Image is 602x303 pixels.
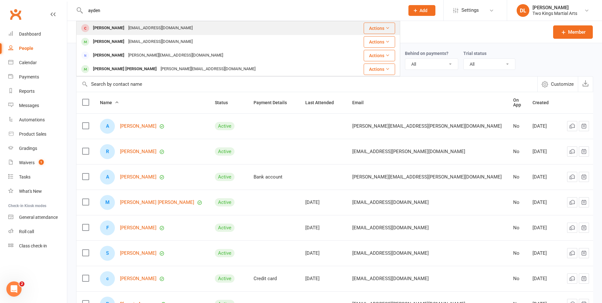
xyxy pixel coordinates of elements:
div: No [513,174,521,180]
span: [EMAIL_ADDRESS][DOMAIN_NAME] [352,247,429,259]
a: [PERSON_NAME] [120,149,156,154]
div: [DATE] [305,251,341,256]
button: Add [408,5,435,16]
span: Email [352,100,371,105]
div: [DATE] [533,124,556,129]
div: Reports [19,89,35,94]
a: Gradings [8,141,67,156]
a: Waivers 1 [8,156,67,170]
div: [DATE] [533,149,556,154]
div: No [513,149,521,154]
button: Last Attended [305,99,341,106]
div: [EMAIL_ADDRESS][DOMAIN_NAME] [126,37,195,46]
span: Payment Details [254,100,294,105]
div: [PERSON_NAME] [91,24,126,33]
button: Created [533,99,556,106]
div: Class check-in [19,243,47,248]
div: Calendar [19,60,37,65]
iframe: Intercom live chat [6,281,22,297]
div: What's New [19,189,42,194]
div: Ryan [100,144,115,159]
a: What's New [8,184,67,199]
div: No [513,251,521,256]
div: Mia Rose [100,195,115,210]
div: Active [215,224,235,232]
div: [DATE] [533,174,556,180]
div: Payments [19,74,39,79]
div: Active [215,147,235,156]
div: No [513,200,521,205]
div: [PERSON_NAME] [91,37,126,46]
div: Two Kings Martial Arts [533,10,577,16]
button: Status [215,99,235,106]
a: Reports [8,84,67,98]
div: Sage [100,246,115,261]
span: [EMAIL_ADDRESS][DOMAIN_NAME] [352,196,429,208]
a: Calendar [8,56,67,70]
button: Actions [364,36,395,48]
a: Product Sales [8,127,67,141]
div: Active [215,122,235,130]
div: People [19,46,33,51]
div: [DATE] [305,200,341,205]
div: Roll call [19,229,34,234]
a: [PERSON_NAME] [120,174,156,180]
span: Status [215,100,235,105]
div: Aurora [100,119,115,134]
a: Messages [8,98,67,113]
span: Created [533,100,556,105]
a: [PERSON_NAME] [120,124,156,129]
span: [PERSON_NAME][EMAIL_ADDRESS][PERSON_NAME][DOMAIN_NAME] [352,171,502,183]
div: [PERSON_NAME] [533,5,577,10]
div: Fletcher [100,220,115,235]
div: [PERSON_NAME][EMAIL_ADDRESS][DOMAIN_NAME] [126,51,225,60]
a: Dashboard [8,27,67,41]
span: [EMAIL_ADDRESS][PERSON_NAME][DOMAIN_NAME] [352,145,465,158]
button: Customize [537,77,578,92]
div: [DATE] [533,200,556,205]
a: Tasks [8,170,67,184]
a: People [8,41,67,56]
div: Active [215,173,235,181]
div: DL [517,4,529,17]
div: cohen [100,271,115,286]
div: Credit card [254,276,294,281]
span: [EMAIL_ADDRESS][DOMAIN_NAME] [352,222,429,234]
span: Customize [551,80,574,88]
div: [DATE] [533,276,556,281]
a: [PERSON_NAME] [120,251,156,256]
a: Clubworx [8,6,23,22]
a: Roll call [8,225,67,239]
label: Behind on payments? [405,51,448,56]
div: Tasks [19,174,30,179]
input: Search by contact name [76,77,537,92]
div: Automations [19,117,45,122]
div: Gradings [19,146,37,151]
label: Trial status [463,51,486,56]
div: Messages [19,103,39,108]
a: [PERSON_NAME] [120,225,156,231]
div: [DATE] [533,225,556,231]
div: [PERSON_NAME][EMAIL_ADDRESS][DOMAIN_NAME] [159,64,257,74]
div: General attendance [19,215,58,220]
div: No [513,225,521,231]
a: General attendance kiosk mode [8,210,67,225]
div: No [513,276,521,281]
div: [PERSON_NAME] [PERSON_NAME] [91,64,159,74]
a: [PERSON_NAME] [120,276,156,281]
div: Active [215,198,235,206]
span: Last Attended [305,100,341,105]
a: [PERSON_NAME] [PERSON_NAME] [120,200,194,205]
button: Email [352,99,371,106]
a: Member [553,25,593,39]
button: Name [100,99,119,106]
div: Product Sales [19,131,46,137]
span: [PERSON_NAME][EMAIL_ADDRESS][PERSON_NAME][DOMAIN_NAME] [352,120,502,132]
button: Payment Details [254,99,294,106]
div: [DATE] [533,251,556,256]
span: 1 [39,159,44,165]
div: [DATE] [305,225,341,231]
div: [DATE] [305,276,341,281]
button: Actions [364,23,395,34]
a: Payments [8,70,67,84]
